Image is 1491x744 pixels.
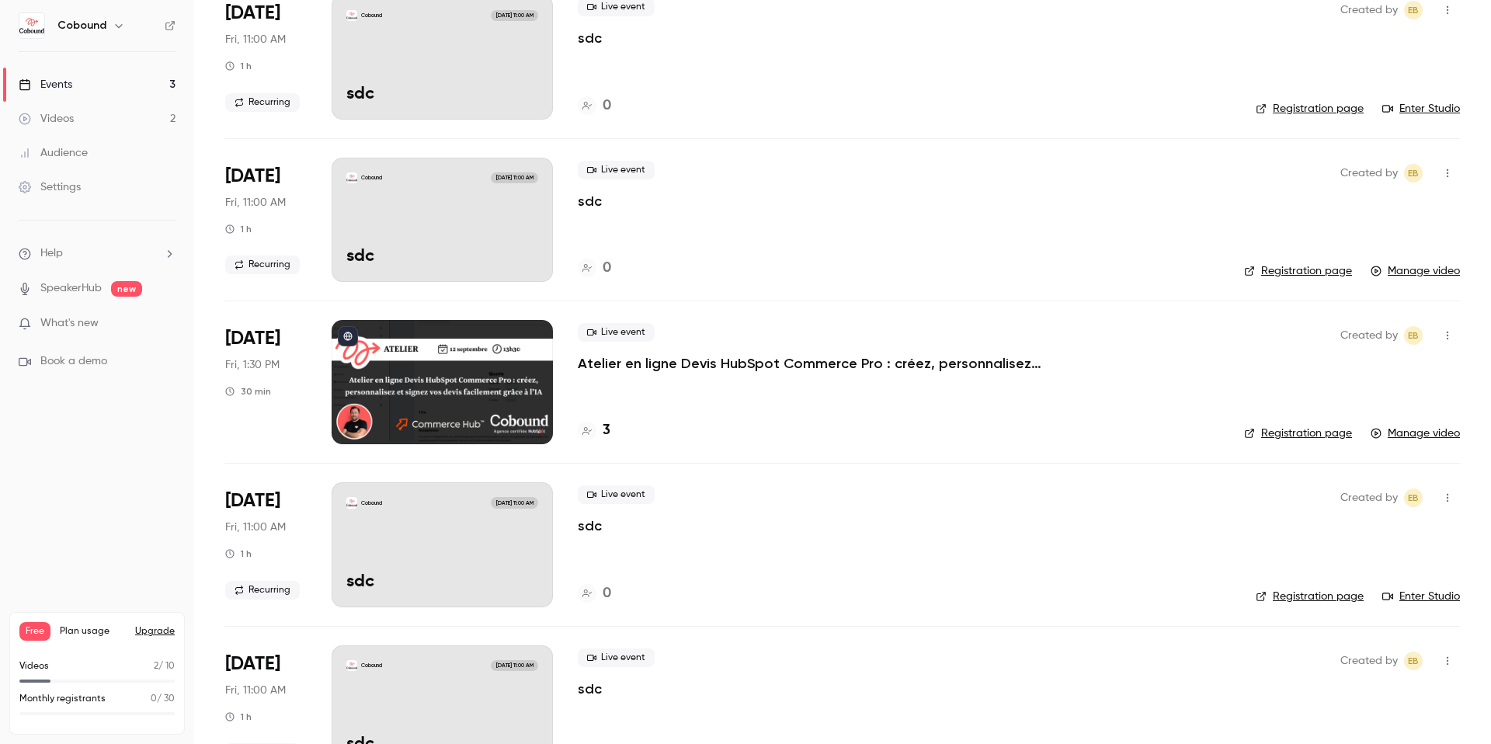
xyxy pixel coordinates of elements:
span: Created by [1340,164,1398,183]
span: Edouard Brunetot [1404,652,1423,670]
span: [DATE] [225,652,280,676]
a: sdc [578,29,602,47]
span: Edouard Brunetot [1404,164,1423,183]
p: Cobound [361,662,382,669]
span: Fri, 11:00 AM [225,683,286,698]
a: 3 [578,420,610,441]
span: [DATE] 11:00 AM [491,10,537,21]
div: Sep 12 Fri, 1:30 PM (Europe/Paris) [225,320,307,444]
a: Manage video [1371,426,1460,441]
span: Recurring [225,581,300,600]
p: / 10 [154,659,175,673]
span: Fri, 11:00 AM [225,32,286,47]
p: Monthly registrants [19,692,106,706]
a: Registration page [1256,589,1364,604]
span: Recurring [225,93,300,112]
div: Videos [19,111,74,127]
span: EB [1408,164,1419,183]
div: Settings [19,179,81,195]
span: new [111,281,142,297]
a: Enter Studio [1382,589,1460,604]
div: Events [19,77,72,92]
p: sdc [346,247,538,267]
p: Cobound [361,174,382,182]
span: [DATE] 11:00 AM [491,660,537,671]
a: sdc [578,192,602,210]
p: Cobound [361,499,382,507]
span: Book a demo [40,353,107,370]
a: 0 [578,258,611,279]
div: Audience [19,145,88,161]
a: SpeakerHub [40,280,102,297]
a: Registration page [1244,263,1352,279]
p: sdc [346,85,538,105]
a: sdc [578,516,602,535]
span: [DATE] [225,488,280,513]
span: EB [1408,488,1419,507]
span: Live event [578,485,655,504]
span: 2 [154,662,158,671]
h4: 0 [603,96,611,116]
li: help-dropdown-opener [19,245,176,262]
a: sdcCobound[DATE] 11:00 AMsdc [332,158,553,282]
div: Sep 12 Fri, 11:00 AM (Europe/Paris) [225,482,307,607]
p: Cobound [361,12,382,19]
div: 1 h [225,60,252,72]
a: Registration page [1244,426,1352,441]
h6: Cobound [57,18,106,33]
span: Edouard Brunetot [1404,1,1423,19]
p: Videos [19,659,49,673]
a: sdc [578,680,602,698]
span: Live event [578,161,655,179]
div: 1 h [225,711,252,723]
h4: 0 [603,583,611,604]
h4: 0 [603,258,611,279]
span: [DATE] [225,326,280,351]
span: What's new [40,315,99,332]
span: Edouard Brunetot [1404,326,1423,345]
button: Upgrade [135,625,175,638]
span: EB [1408,1,1419,19]
div: 1 h [225,548,252,560]
span: Live event [578,648,655,667]
div: Sep 19 Fri, 11:00 AM (Europe/Paris) [225,158,307,282]
span: 0 [151,694,157,704]
span: Created by [1340,488,1398,507]
iframe: Noticeable Trigger [157,317,176,331]
p: / 30 [151,692,175,706]
a: Atelier en ligne Devis HubSpot Commerce Pro : créez, personnalisez et [PERSON_NAME] devis facilem... [578,354,1044,373]
div: 1 h [225,223,252,235]
span: Fri, 11:00 AM [225,520,286,535]
span: Help [40,245,63,262]
span: [DATE] 11:00 AM [491,497,537,508]
span: EB [1408,326,1419,345]
span: Free [19,622,50,641]
span: Created by [1340,1,1398,19]
span: Edouard Brunetot [1404,488,1423,507]
a: 0 [578,96,611,116]
span: [DATE] [225,1,280,26]
span: [DATE] 11:00 AM [491,172,537,183]
a: Manage video [1371,263,1460,279]
span: Live event [578,323,655,342]
a: 0 [578,583,611,604]
a: Enter Studio [1382,101,1460,116]
span: Fri, 11:00 AM [225,195,286,210]
span: EB [1408,652,1419,670]
img: sdc [346,172,357,183]
img: sdc [346,10,357,21]
img: Cobound [19,13,44,38]
p: sdc [346,572,538,593]
span: Created by [1340,326,1398,345]
h4: 3 [603,420,610,441]
span: Recurring [225,256,300,274]
img: sdc [346,497,357,508]
span: Plan usage [60,625,126,638]
span: Fri, 1:30 PM [225,357,280,373]
a: sdcCobound[DATE] 11:00 AMsdc [332,482,553,607]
